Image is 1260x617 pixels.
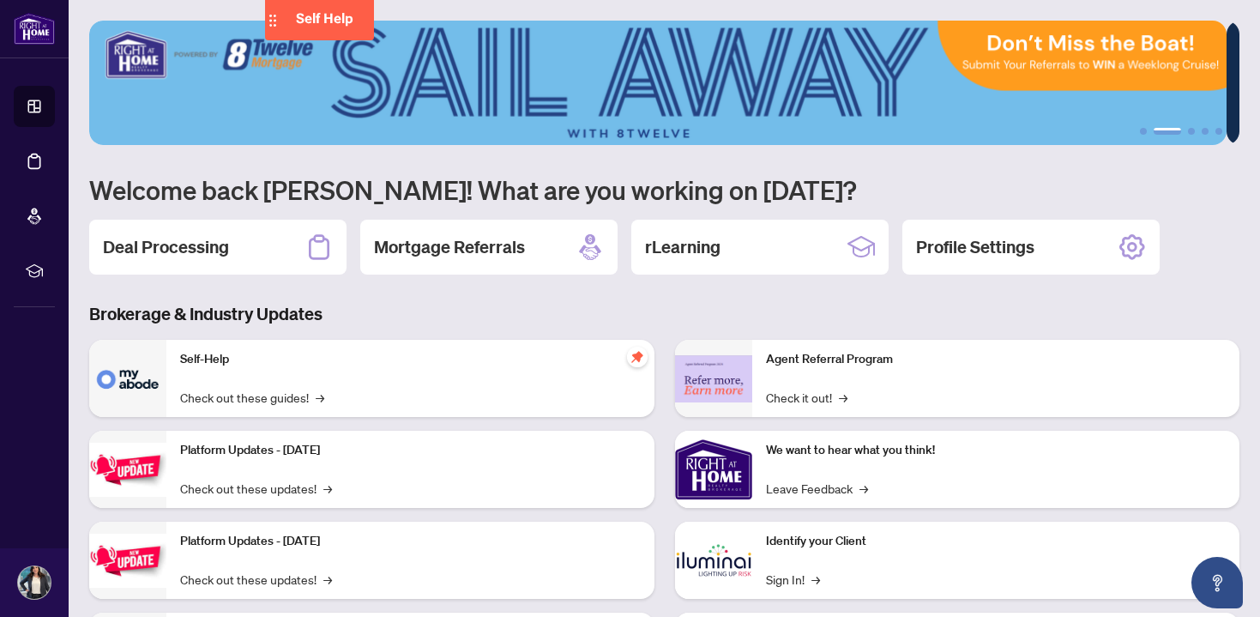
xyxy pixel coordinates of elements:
a: Sign In!→ [766,570,820,589]
p: Platform Updates - [DATE] [180,532,641,551]
h1: Welcome back [PERSON_NAME]! What are you working on [DATE]? [89,173,1239,206]
span: → [839,388,847,407]
p: Self-Help [180,350,641,369]
h2: Deal Processing [103,235,229,259]
a: Check out these updates!→ [180,479,332,498]
button: 2 [1154,128,1181,135]
a: Check out these updates!→ [180,570,332,589]
img: We want to hear what you think! [675,431,752,508]
img: Platform Updates - July 8, 2025 [89,534,166,588]
button: Open asap [1191,557,1243,608]
button: 5 [1215,128,1222,135]
span: → [323,570,332,589]
h2: Mortgage Referrals [374,235,525,259]
h3: Brokerage & Industry Updates [89,302,1239,326]
button: 3 [1188,128,1195,135]
h2: rLearning [645,235,720,259]
img: Identify your Client [675,522,752,599]
img: Agent Referral Program [675,355,752,402]
img: logo [14,13,55,45]
p: Platform Updates - [DATE] [180,441,641,460]
img: Self-Help [89,340,166,417]
a: Check out these guides!→ [180,388,324,407]
span: Self Help [296,10,353,27]
span: → [811,570,820,589]
p: Identify your Client [766,532,1227,551]
p: We want to hear what you think! [766,441,1227,460]
button: 1 [1140,128,1147,135]
a: Leave Feedback→ [766,479,868,498]
p: Agent Referral Program [766,350,1227,369]
button: 4 [1202,128,1209,135]
span: pushpin [627,347,648,367]
img: Profile Icon [18,566,51,599]
img: Slide 1 [89,21,1227,145]
img: Platform Updates - July 21, 2025 [89,443,166,497]
a: Check it out!→ [766,388,847,407]
span: → [323,479,332,498]
span: → [316,388,324,407]
h2: Profile Settings [916,235,1034,259]
span: → [859,479,868,498]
